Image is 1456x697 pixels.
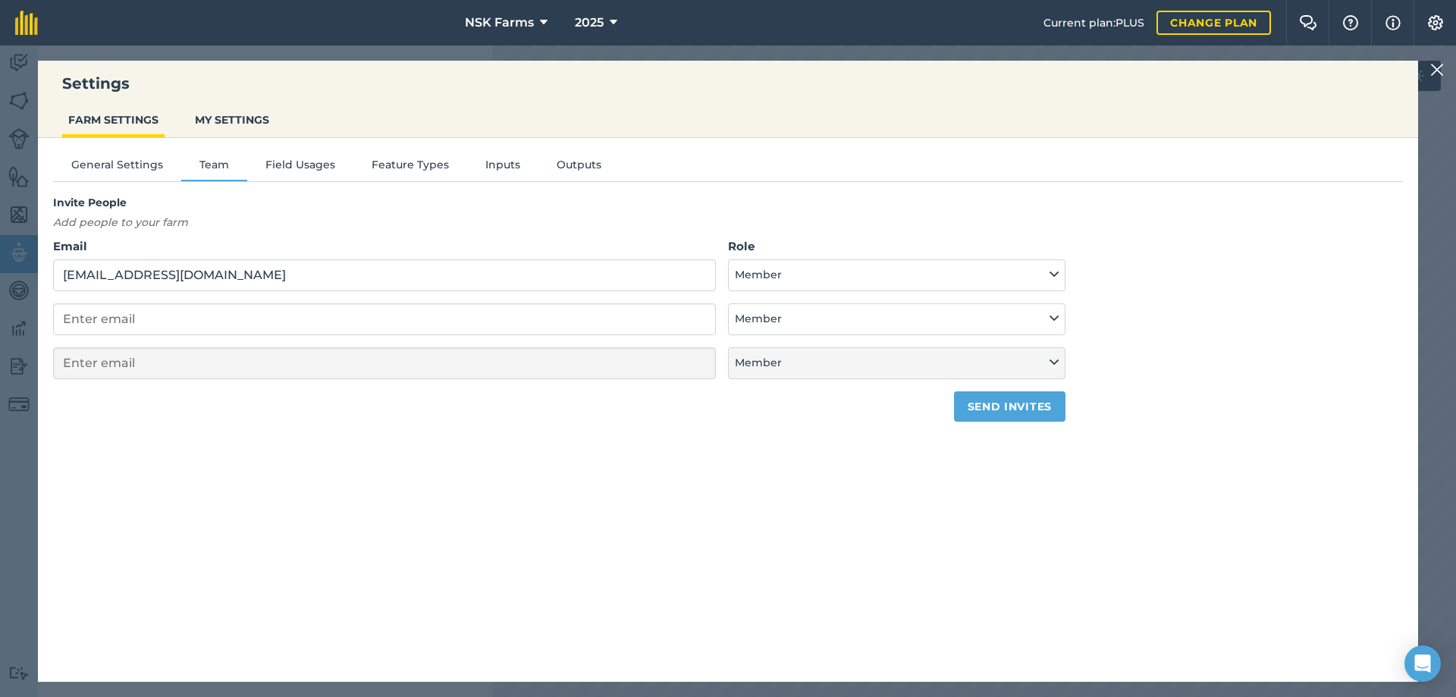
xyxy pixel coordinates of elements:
input: Enter email [53,347,716,379]
img: A question mark icon [1341,15,1360,30]
img: A cog icon [1426,15,1445,30]
label: Email [53,237,716,256]
button: Feature Types [353,156,467,179]
button: Member [728,259,1065,291]
span: 2025 [575,14,604,32]
img: fieldmargin Logo [15,11,38,35]
button: Member [728,303,1065,335]
em: Add people to your farm [53,215,188,229]
button: FARM SETTINGS [62,105,165,134]
button: MY SETTINGS [189,105,275,134]
button: Send invites [954,391,1065,422]
button: Inputs [467,156,538,179]
img: Two speech bubbles overlapping with the left bubble in the forefront [1299,15,1317,30]
button: Member [728,347,1065,379]
span: Current plan : PLUS [1043,14,1144,31]
img: svg+xml;base64,PHN2ZyB4bWxucz0iaHR0cDovL3d3dy53My5vcmcvMjAwMC9zdmciIHdpZHRoPSIyMiIgaGVpZ2h0PSIzMC... [1430,61,1444,79]
button: General Settings [53,156,181,179]
a: Change plan [1156,11,1271,35]
label: Role [728,237,1065,256]
button: Team [181,156,247,179]
input: Enter email [53,259,716,291]
span: NSK Farms [465,14,534,32]
div: Open Intercom Messenger [1404,645,1441,682]
img: svg+xml;base64,PHN2ZyB4bWxucz0iaHR0cDovL3d3dy53My5vcmcvMjAwMC9zdmciIHdpZHRoPSIxNyIgaGVpZ2h0PSIxNy... [1385,14,1401,32]
h3: Settings [38,73,1418,94]
button: Field Usages [247,156,353,179]
input: Enter email [53,303,716,335]
button: Outputs [538,156,620,179]
h4: Invite People [53,194,1065,211]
